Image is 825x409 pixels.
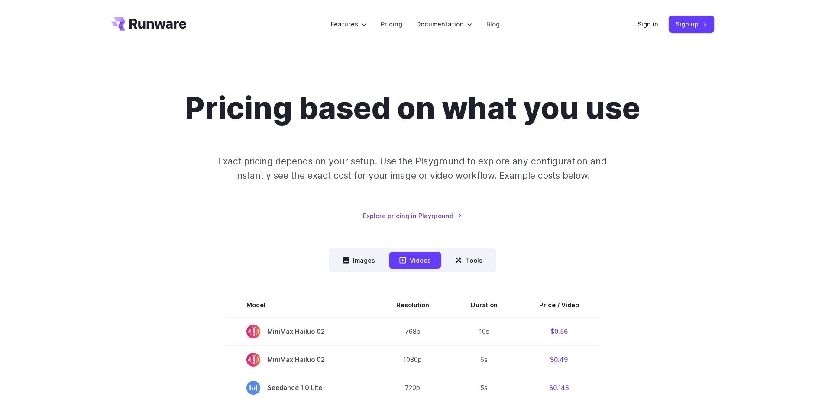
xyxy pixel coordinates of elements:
th: Price / Video [518,293,600,317]
a: Sign up [669,16,714,32]
td: 1080p [375,345,450,374]
td: 768p [375,317,450,346]
h1: Pricing based on what you use [185,90,640,126]
td: 720p [375,374,450,402]
button: Tools [445,252,493,269]
th: Resolution [375,293,450,317]
a: Blog [486,19,500,29]
p: Exact pricing depends on your setup. Use the Playground to explore any configuration and instantl... [201,154,623,183]
td: $0.143 [518,374,600,402]
a: Go to / [111,17,187,31]
span: Seedance 1.0 Lite [246,381,355,395]
a: Sign in [637,19,658,29]
td: $0.49 [518,345,600,374]
th: Model [226,293,375,317]
button: Images [332,252,385,269]
td: $0.56 [518,317,600,346]
span: MiniMax Hailuo 02 [246,353,355,367]
a: Explore pricing in Playground [363,211,462,221]
td: 10s [450,317,518,346]
td: 5s [450,374,518,402]
td: 6s [450,345,518,374]
label: Documentation [416,19,472,29]
th: Duration [450,293,518,317]
label: Features [331,19,367,29]
a: Pricing [381,19,402,29]
span: MiniMax Hailuo 02 [246,325,355,338]
button: Videos [389,252,441,269]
